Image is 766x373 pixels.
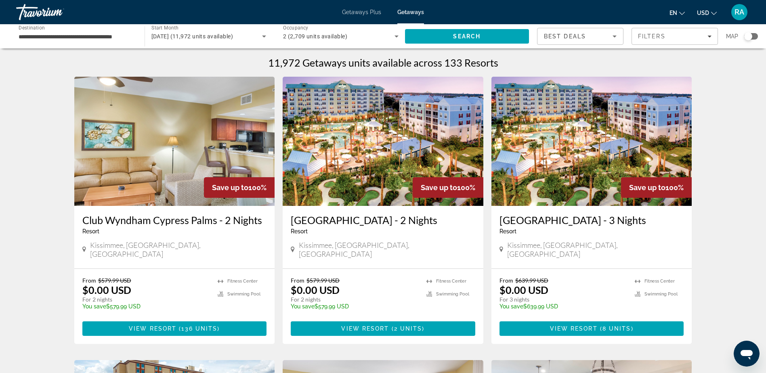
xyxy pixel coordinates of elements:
span: Save up to [421,183,457,192]
img: Calypso Cay Resort - 2 Nights [283,77,483,206]
button: Change language [669,7,685,19]
span: Resort [499,228,516,235]
span: Map [726,31,738,42]
span: Swimming Pool [227,291,260,297]
a: Getaways [397,9,424,15]
a: [GEOGRAPHIC_DATA] - 2 Nights [291,214,475,226]
span: Swimming Pool [436,291,469,297]
span: $579.99 USD [98,277,131,284]
p: For 2 nights [82,296,210,303]
button: User Menu [729,4,750,21]
span: Occupancy [283,25,308,31]
span: Fitness Center [227,279,258,284]
h1: 11,972 Getaways units available across 133 Resorts [268,57,498,69]
span: From [82,277,96,284]
p: For 3 nights [499,296,627,303]
span: Filters [638,33,665,40]
span: From [291,277,304,284]
span: View Resort [341,325,389,332]
span: You save [291,303,315,310]
button: View Resort(8 units) [499,321,684,336]
span: Destination [19,25,45,30]
span: ( ) [389,325,425,332]
span: 136 units [181,325,217,332]
span: View Resort [129,325,176,332]
span: ( ) [176,325,220,332]
span: Save up to [629,183,665,192]
button: Search [405,29,529,44]
span: Swimming Pool [644,291,678,297]
a: Club Wyndham Cypress Palms - 2 Nights [82,214,267,226]
button: Change currency [697,7,717,19]
span: You save [499,303,523,310]
span: Save up to [212,183,248,192]
span: 2 units [394,325,422,332]
p: $0.00 USD [82,284,131,296]
div: 100% [413,177,483,198]
span: en [669,10,677,16]
span: View Resort [550,325,598,332]
span: Kissimmee, [GEOGRAPHIC_DATA], [GEOGRAPHIC_DATA] [90,241,267,258]
span: USD [697,10,709,16]
mat-select: Sort by [544,31,617,41]
span: Resort [291,228,308,235]
span: ( ) [598,325,634,332]
span: Start Month [151,25,178,31]
span: Kissimmee, [GEOGRAPHIC_DATA], [GEOGRAPHIC_DATA] [507,241,684,258]
span: Fitness Center [644,279,675,284]
p: For 2 nights [291,296,418,303]
span: Fitness Center [436,279,466,284]
span: Search [453,33,481,40]
span: Best Deals [544,33,586,40]
button: View Resort(2 units) [291,321,475,336]
span: $579.99 USD [306,277,340,284]
p: $0.00 USD [291,284,340,296]
a: Getaways Plus [342,9,381,15]
span: 2 (2,709 units available) [283,33,347,40]
img: Calypso Cay Resort - 3 Nights [491,77,692,206]
a: Travorium [16,2,97,23]
p: $0.00 USD [499,284,548,296]
div: 100% [204,177,275,198]
span: RA [735,8,744,16]
span: From [499,277,513,284]
span: You save [82,303,106,310]
p: $579.99 USD [82,303,210,310]
button: Filters [632,28,718,45]
span: $639.99 USD [515,277,548,284]
input: Select destination [19,32,134,42]
iframe: Button to launch messaging window [734,341,760,367]
div: 100% [621,177,692,198]
span: Kissimmee, [GEOGRAPHIC_DATA], [GEOGRAPHIC_DATA] [299,241,475,258]
a: [GEOGRAPHIC_DATA] - 3 Nights [499,214,684,226]
p: $639.99 USD [499,303,627,310]
button: View Resort(136 units) [82,321,267,336]
img: Club Wyndham Cypress Palms - 2 Nights [74,77,275,206]
span: [DATE] (11,972 units available) [151,33,233,40]
p: $579.99 USD [291,303,418,310]
span: Resort [82,228,99,235]
span: 8 units [602,325,631,332]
